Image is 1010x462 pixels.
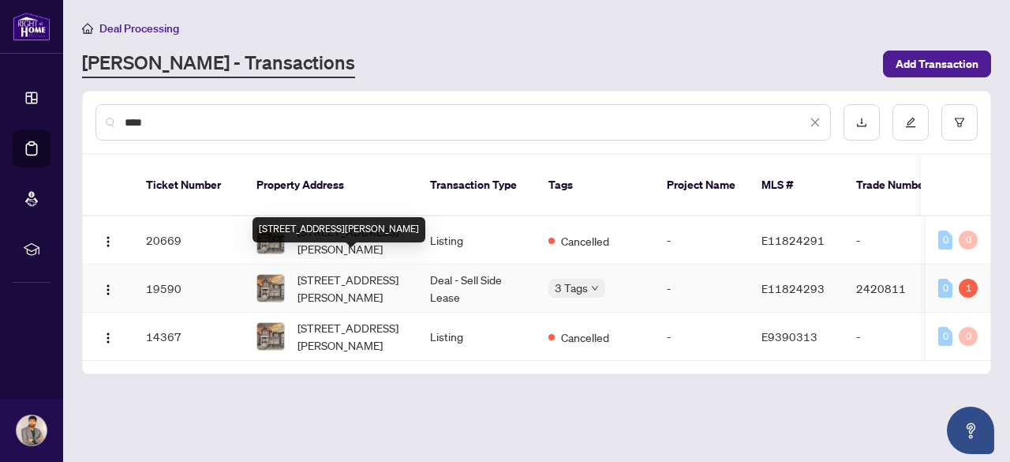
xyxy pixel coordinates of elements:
td: 2420811 [844,265,954,313]
span: [STREET_ADDRESS][PERSON_NAME] [297,271,405,306]
img: Logo [102,332,114,344]
span: Add Transaction [896,51,978,77]
td: Listing [417,216,536,265]
div: 0 [938,327,952,346]
th: MLS # [749,155,844,216]
span: Cancelled [561,232,609,250]
td: Deal - Sell Side Lease [417,265,536,313]
td: 14367 [133,313,244,361]
button: Logo [95,227,121,253]
td: Listing [417,313,536,361]
th: Trade Number [844,155,954,216]
span: E11824293 [761,281,825,295]
span: download [856,117,867,128]
span: Deal Processing [99,21,179,36]
td: - [844,313,954,361]
button: Logo [95,324,121,349]
img: logo [13,12,50,41]
td: - [844,216,954,265]
button: edit [892,104,929,141]
button: filter [941,104,978,141]
img: thumbnail-img [257,323,284,350]
img: Profile Icon [17,415,47,445]
img: thumbnail-img [257,275,284,302]
span: [STREET_ADDRESS][PERSON_NAME] [297,319,405,354]
div: 0 [938,279,952,298]
span: down [591,284,599,292]
span: edit [905,117,916,128]
div: 0 [938,231,952,250]
span: 3 Tags [555,279,588,297]
div: 0 [959,327,978,346]
th: Transaction Type [417,155,536,216]
th: Property Address [244,155,417,216]
span: Cancelled [561,329,609,346]
td: 20669 [133,216,244,265]
div: 1 [959,279,978,298]
th: Tags [536,155,654,216]
div: [STREET_ADDRESS][PERSON_NAME] [252,217,425,242]
span: filter [954,117,965,128]
td: - [654,313,749,361]
td: - [654,265,749,313]
img: Logo [102,235,114,248]
span: E11824291 [761,233,825,247]
span: E9390313 [761,329,817,344]
th: Ticket Number [133,155,244,216]
button: download [844,104,880,141]
a: [PERSON_NAME] - Transactions [82,50,355,78]
th: Project Name [654,155,749,216]
button: Logo [95,276,121,301]
button: Open asap [947,407,994,454]
td: - [654,216,749,265]
div: 0 [959,231,978,250]
td: 19590 [133,265,244,313]
span: home [82,23,93,34]
span: close [810,117,821,128]
img: Logo [102,284,114,296]
button: Add Transaction [883,51,991,77]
